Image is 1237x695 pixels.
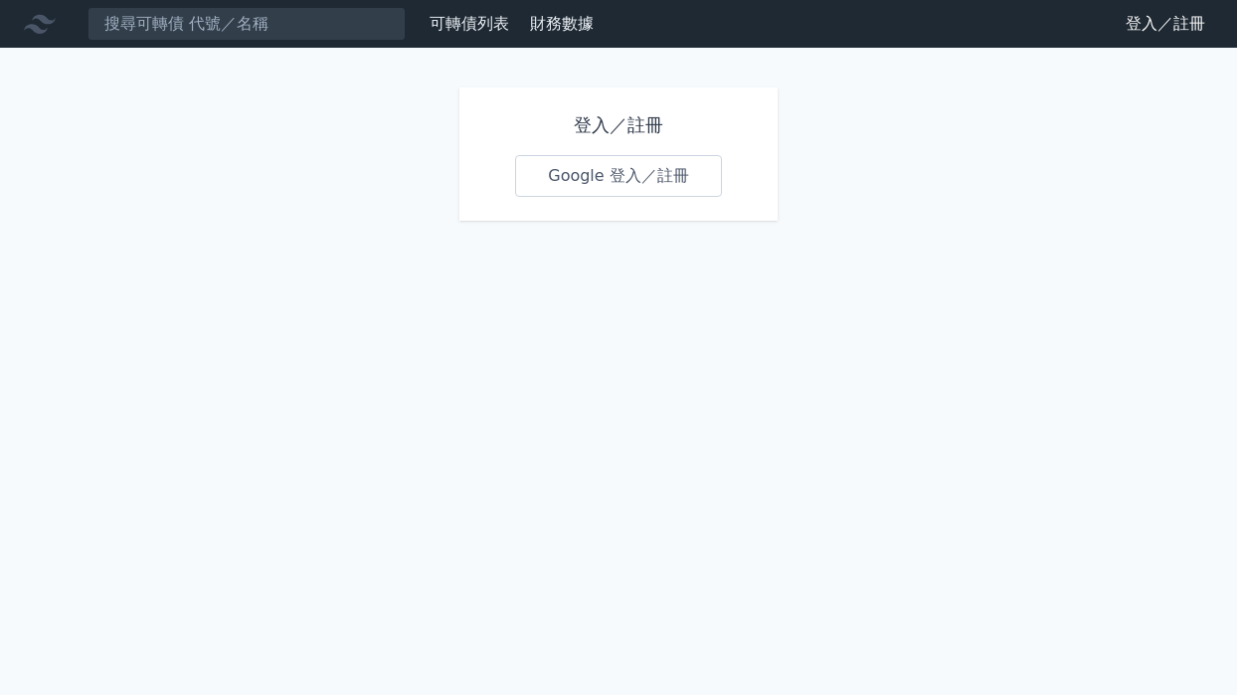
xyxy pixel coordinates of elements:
a: 登入／註冊 [1110,8,1221,40]
h1: 登入／註冊 [515,111,722,139]
input: 搜尋可轉債 代號／名稱 [88,7,406,41]
a: 財務數據 [530,14,594,33]
a: Google 登入／註冊 [515,155,722,197]
a: 可轉債列表 [430,14,509,33]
